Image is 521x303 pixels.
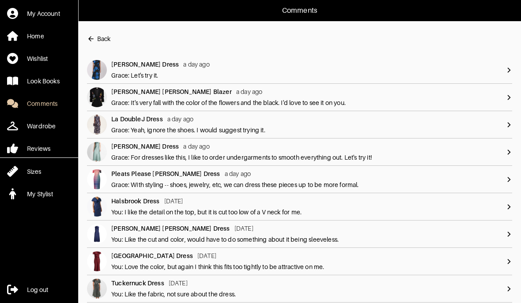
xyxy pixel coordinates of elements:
[27,190,53,198] div: My Stylist
[87,193,512,221] a: avatarHalsbrook Dress[DATE]You: I like the detail on the top, but it is cut too low of a V neck f...
[111,262,506,271] div: You: Love the color, but again I think this fits too tightly to be attractive on me.
[87,224,107,244] img: avatar
[111,87,232,96] div: [PERSON_NAME] [PERSON_NAME] Blazer
[111,180,506,189] div: Grace: WIth styling -- shoes, jewelry, etc, we can dress these pieces up to be more formal.
[27,285,48,294] div: Log out
[169,279,188,288] div: [DATE]
[183,142,210,151] div: a day ago
[111,224,230,233] div: [PERSON_NAME] [PERSON_NAME] Dress
[87,248,512,275] a: avatar[GEOGRAPHIC_DATA] Dress[DATE]You: Love the color, but again I think this fits too tightly t...
[87,275,512,303] a: avatarTuckernuck Dress[DATE]You: Like the fabric, not sure about the dress.
[87,111,512,138] a: avatarLa DoubleJ Dressa day agoGrace: Yeah, ignore the shoes. I would suggest trying it.
[87,84,512,111] a: avatar[PERSON_NAME] [PERSON_NAME] Blazera day agoGrace: It's very fall with the color of the flow...
[87,60,107,80] img: avatar
[27,144,50,153] div: Reviews
[164,197,183,206] div: [DATE]
[111,169,220,178] div: Pleats Please [PERSON_NAME] Dress
[87,30,110,48] button: Back
[27,54,48,63] div: Wishlist
[111,60,179,69] div: [PERSON_NAME] Dress
[87,221,512,248] a: avatar[PERSON_NAME] [PERSON_NAME] Dress[DATE]You: Like the cut and color, would have to do someth...
[87,279,107,299] img: avatar
[87,115,107,135] img: avatar
[87,87,107,107] img: avatar
[27,122,56,131] div: Wardrobe
[111,115,163,123] div: La DoubleJ Dress
[111,251,193,260] div: [GEOGRAPHIC_DATA] Dress
[111,279,164,288] div: Tuckernuck Dress
[225,169,251,178] div: a day ago
[87,166,512,193] a: avatarPleats Please [PERSON_NAME] Dressa day agoGrace: WIth styling -- shoes, jewelry, etc, we ca...
[111,290,506,299] div: You: Like the fabric, not sure about the dress.
[87,197,107,217] img: avatar
[111,98,506,107] div: Grace: It's very fall with the color of the flowers and the black. I'd love to see it on you.
[197,251,216,260] div: [DATE]
[27,9,60,18] div: My Account
[87,169,107,189] img: avatar
[111,197,160,206] div: Halsbrook Dress
[27,99,57,108] div: Comments
[111,153,506,162] div: Grace: For dresses like this, I like to order undergarments to smooth everything out. Let's try it!
[97,34,110,43] div: Back
[87,138,512,166] a: avatar[PERSON_NAME] Dressa day agoGrace: For dresses like this, I like to order undergarments to ...
[87,142,107,162] img: avatar
[183,60,210,69] div: a day ago
[111,126,506,135] div: Grace: Yeah, ignore the shoes. I would suggest trying it.
[234,224,253,233] div: [DATE]
[282,5,317,16] p: Comments
[236,87,263,96] div: a day ago
[87,56,512,84] a: avatar[PERSON_NAME] Dressa day agoGrace: Let's try it.
[27,167,41,176] div: Sizes
[111,71,506,80] div: Grace: Let's try it.
[111,142,179,151] div: [PERSON_NAME] Dress
[111,208,506,217] div: You: I like the detail on the top, but it is cut too low of a V neck for me.
[27,32,44,41] div: Home
[167,115,194,123] div: a day ago
[87,251,107,271] img: avatar
[111,235,506,244] div: You: Like the cut and color, would have to do something about it being sleeveless.
[27,77,60,86] div: Look Books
